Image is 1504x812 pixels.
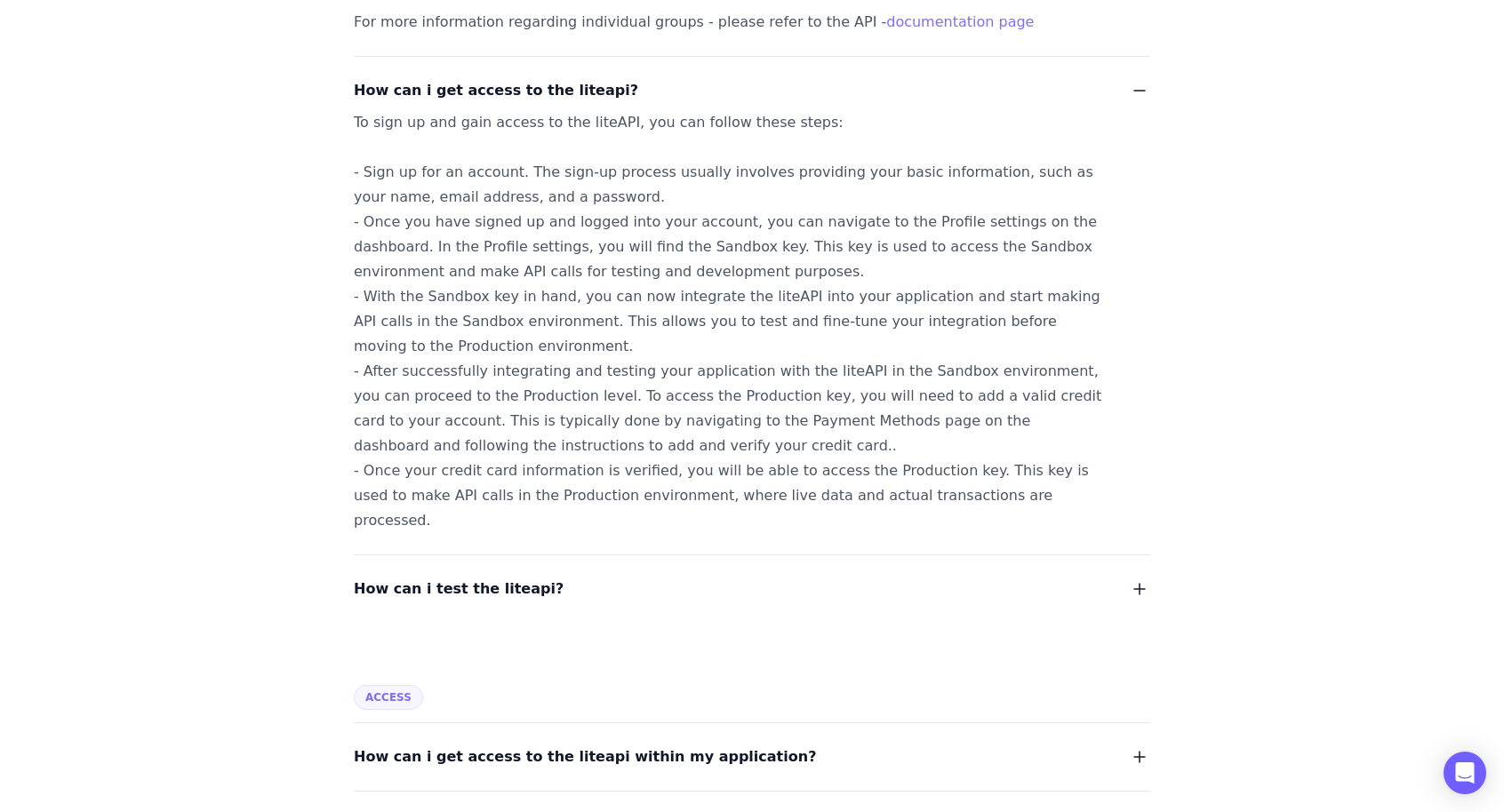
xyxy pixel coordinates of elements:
button: How can i get access to the liteapi? [354,78,1150,103]
span: How can i test the liteapi? [354,577,564,601]
div: Open Intercom Messenger [1444,752,1486,794]
button: How can i get access to the liteapi within my application? [354,744,1150,769]
span: Access [354,685,423,710]
div: To sign up and gain access to the liteAPI, you can follow these steps: - Sign up for an account. ... [354,110,1108,533]
button: How can i test the liteapi? [354,577,1150,601]
span: How can i get access to the liteapi? [354,78,638,103]
span: How can i get access to the liteapi within my application? [354,744,816,769]
a: documentation page [886,13,1034,30]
